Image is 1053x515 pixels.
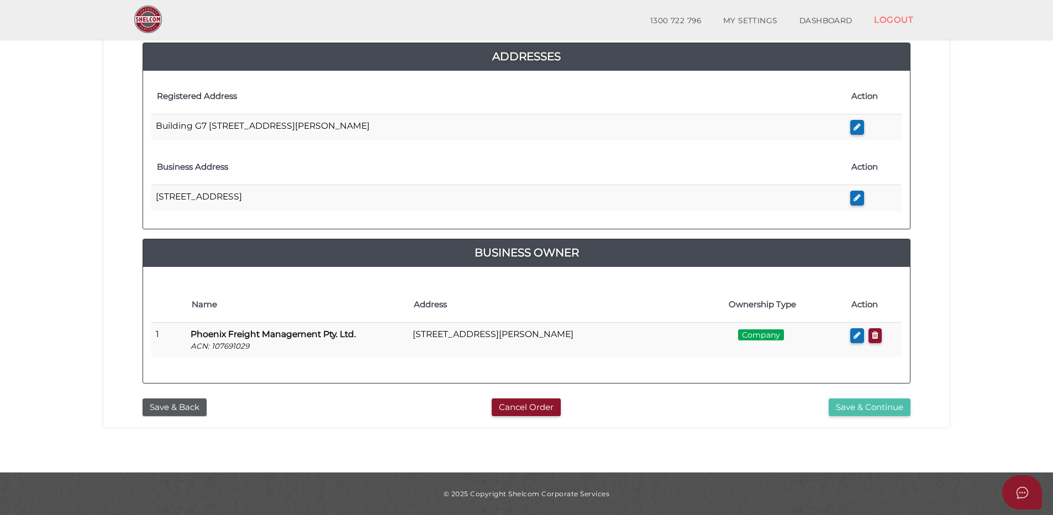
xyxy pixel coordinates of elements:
[414,300,673,309] h4: Address
[191,329,356,339] b: Phoenix Freight Management Pty. Ltd.
[151,185,846,211] td: [STREET_ADDRESS]
[151,114,846,140] td: Building G7 [STREET_ADDRESS][PERSON_NAME]
[863,8,924,31] a: LOGOUT
[829,398,910,417] button: Save & Continue
[192,300,403,309] h4: Name
[851,300,896,309] h4: Action
[712,10,788,32] a: MY SETTINGS
[851,162,896,172] h4: Action
[1002,475,1042,509] button: Open asap
[408,323,679,357] td: [STREET_ADDRESS][PERSON_NAME]
[157,92,840,101] h4: Registered Address
[492,398,561,417] button: Cancel Order
[143,48,910,65] a: Addresses
[788,10,864,32] a: DASHBOARD
[143,398,207,417] button: Save & Back
[191,341,249,350] i: ACN: 107691029
[157,162,840,172] h4: Business Address
[151,323,186,357] td: 1
[112,489,941,498] div: © 2025 Copyright Shelcom Corporate Services
[851,92,896,101] h4: Action
[143,244,910,261] a: Business Owner
[685,300,841,309] h4: Ownership Type
[639,10,712,32] a: 1300 722 796
[738,329,784,340] span: Company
